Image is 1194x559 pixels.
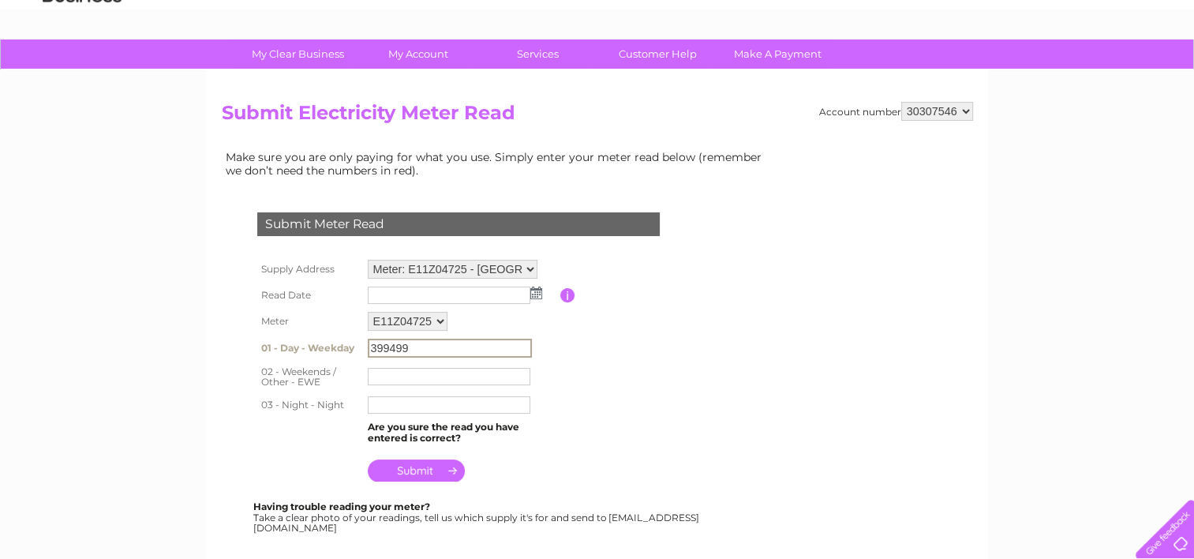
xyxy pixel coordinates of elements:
td: Make sure you are only paying for what you use. Simply enter your meter read below (remember we d... [222,147,774,180]
a: Blog [1057,67,1080,79]
th: Meter [253,308,364,335]
a: My Account [353,39,483,69]
th: Supply Address [253,256,364,283]
a: Water [916,67,946,79]
a: Customer Help [593,39,723,69]
a: Make A Payment [713,39,843,69]
a: Contact [1089,67,1128,79]
div: Submit Meter Read [257,212,660,236]
th: Read Date [253,283,364,308]
a: Log out [1142,67,1179,79]
th: 03 - Night - Night [253,392,364,418]
input: Submit [368,460,465,482]
img: logo.png [42,41,122,89]
h2: Submit Electricity Meter Read [222,102,973,132]
a: Energy [956,67,990,79]
th: 02 - Weekends / Other - EWE [253,362,364,393]
input: Information [560,288,575,302]
div: Account number [819,102,973,121]
b: Having trouble reading your meter? [253,501,430,512]
img: ... [530,287,542,299]
a: Telecoms [1000,67,1047,79]
div: Clear Business is a trading name of Verastar Limited (registered in [GEOGRAPHIC_DATA] No. 3667643... [225,9,971,77]
a: 0333 014 3131 [896,8,1005,28]
td: Are you sure the read you have entered is correct? [364,418,560,448]
a: My Clear Business [233,39,363,69]
a: Services [473,39,603,69]
th: 01 - Day - Weekday [253,335,364,362]
div: Take a clear photo of your readings, tell us which supply it's for and send to [EMAIL_ADDRESS][DO... [253,501,702,534]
